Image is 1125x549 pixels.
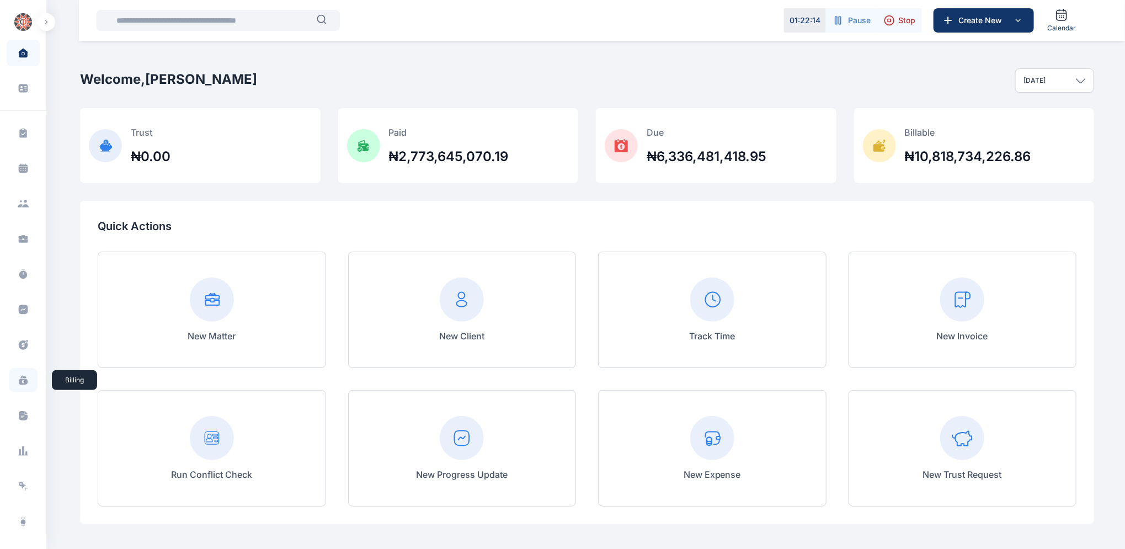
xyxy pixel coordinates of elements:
p: New Trust Request [923,468,1002,481]
h2: ₦0.00 [131,148,170,166]
button: Create New [934,8,1034,33]
p: [DATE] [1023,76,1046,85]
span: Pause [848,15,871,26]
p: Trust [131,126,170,139]
h2: ₦2,773,645,070.19 [389,148,509,166]
p: Quick Actions [98,218,1076,234]
h2: ₦10,818,734,226.86 [905,148,1031,166]
p: 01 : 22 : 14 [790,15,820,26]
button: Stop [877,8,922,33]
p: Billable [905,126,1031,139]
p: New Expense [684,468,741,481]
p: Paid [389,126,509,139]
p: Track Time [689,329,735,343]
a: Calendar [1043,4,1080,37]
span: Calendar [1047,24,1076,33]
p: New Matter [188,329,236,343]
span: Stop [898,15,915,26]
p: New Client [439,329,484,343]
p: New Invoice [937,329,988,343]
p: Due [647,126,766,139]
button: Pause [826,8,877,33]
p: New Progress Update [416,468,508,481]
h2: ₦6,336,481,418.95 [647,148,766,166]
p: Run Conflict Check [171,468,252,481]
h2: Welcome, [PERSON_NAME] [80,71,257,88]
span: Create New [954,15,1011,26]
